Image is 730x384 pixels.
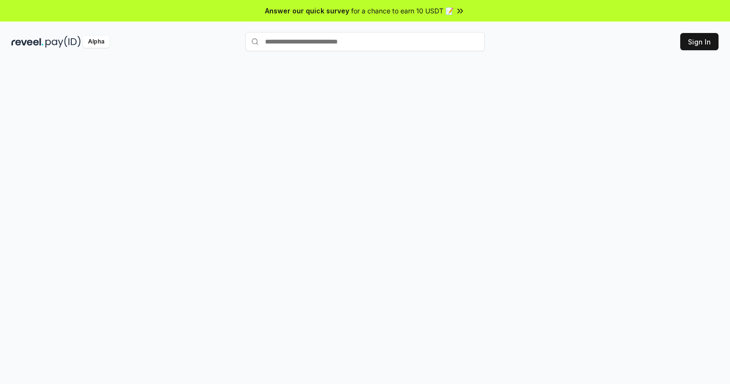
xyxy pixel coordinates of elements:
span: Answer our quick survey [265,6,349,16]
img: reveel_dark [11,36,44,48]
button: Sign In [680,33,719,50]
span: for a chance to earn 10 USDT 📝 [351,6,453,16]
div: Alpha [83,36,110,48]
img: pay_id [45,36,81,48]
